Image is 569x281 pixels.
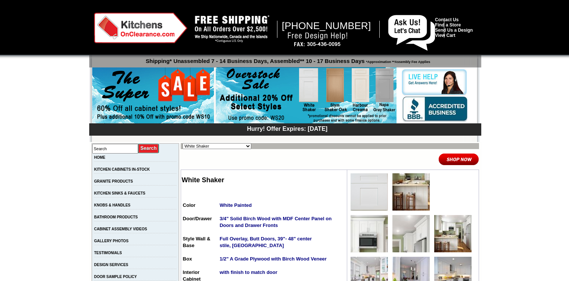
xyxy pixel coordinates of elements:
[93,54,481,64] p: Shipping* Unassembled 7 - 14 Business Days, Assembled** 10 - 17 Business Days
[94,167,150,171] a: KITCHEN CABINETS IN-STOCK
[94,239,128,243] a: GALLERY PHOTOS
[435,28,473,33] a: Send Us a Design
[183,202,196,208] span: Color
[220,236,312,248] strong: Full Overlay, Butt Doors, 39"- 48" center stile, [GEOGRAPHIC_DATA]
[94,203,130,207] a: KNOBS & HANDLES
[94,251,122,255] a: TESTIMONIALS
[94,275,137,279] a: DOOR SAMPLE POLICY
[94,13,187,43] img: Kitchens on Clearance Logo
[183,256,192,262] span: Box
[183,236,211,248] span: Style Wall & Base
[282,20,371,31] span: [PHONE_NUMBER]
[183,216,212,221] span: Door/Drawer
[182,176,346,184] h2: White Shaker
[220,216,332,228] strong: 3/4" Solid Birch Wood with MDF Center Panel on Doors and Drawer Fronts
[220,269,277,275] strong: with finish to match door
[94,179,133,183] a: GRANITE PRODUCTS
[220,202,252,208] strong: White Painted
[94,191,145,195] a: KITCHEN SINKS & FAUCETS
[435,22,461,28] a: Find a Store
[365,58,430,64] span: *Approximation **Assembly Fee Applies
[93,124,481,132] div: Hurry! Offer Expires: [DATE]
[94,227,147,231] a: CABINET ASSEMBLY VIDEOS
[435,33,455,38] a: View Cart
[435,17,458,22] a: Contact Us
[94,215,138,219] a: BATHROOM PRODUCTS
[220,256,327,262] strong: 1/2" A Grade Plywood with Birch Wood Veneer
[138,143,159,154] input: Submit
[94,263,128,267] a: DESIGN SERVICES
[94,155,105,160] a: HOME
